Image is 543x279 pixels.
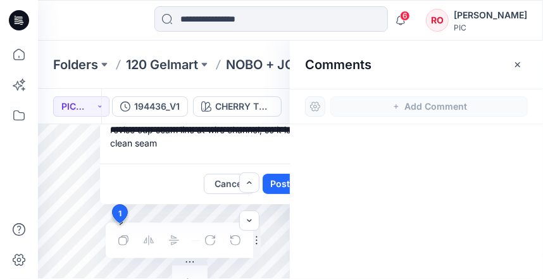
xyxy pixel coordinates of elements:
div: PIC [454,23,527,32]
span: 6 [400,11,410,21]
div: RO [426,9,449,32]
div: CHERRY TOMATO [215,100,273,114]
button: Post [263,174,297,194]
span: 1 [118,208,122,219]
button: Cancel [204,174,255,194]
a: 120 Gelmart [126,56,198,74]
button: 194436_V1 [112,96,188,117]
h2: Comments [305,57,371,72]
button: CHERRY TOMATO [193,96,282,117]
a: NOBO + JOYSPUN - 20250912_120_GC [226,56,320,74]
button: Add Comment [330,96,528,117]
div: 194436_V1 [134,100,180,114]
a: Folders [53,56,98,74]
div: [PERSON_NAME] [454,8,527,23]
